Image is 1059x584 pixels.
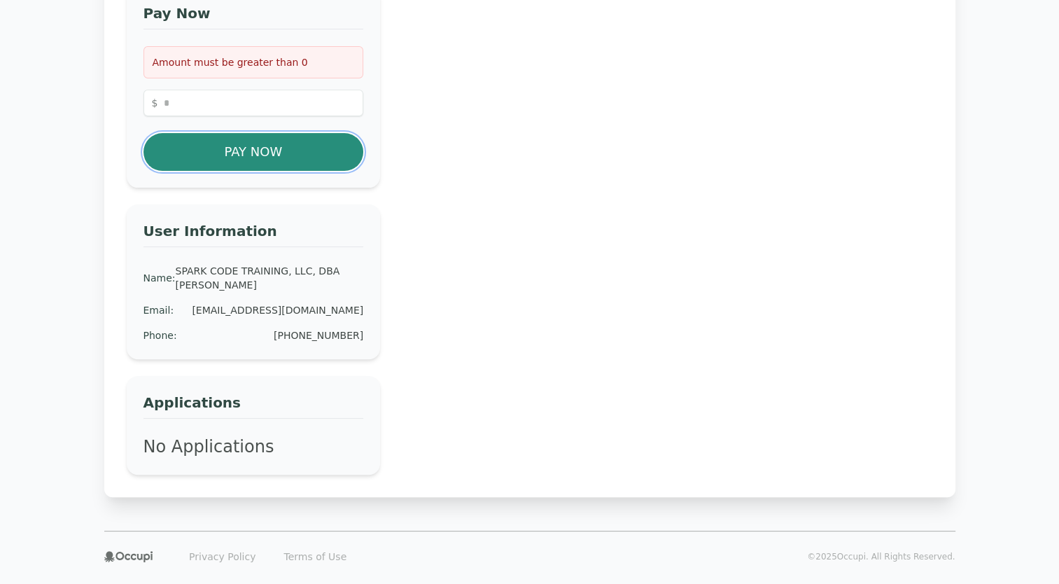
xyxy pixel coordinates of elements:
[143,271,176,285] div: Name :
[275,545,355,568] a: Terms of Use
[274,328,363,342] div: [PHONE_NUMBER]
[143,393,364,419] h3: Applications
[181,545,264,568] a: Privacy Policy
[143,328,177,342] div: Phone :
[153,55,355,69] p: Amount must be greater than 0
[143,303,174,317] div: Email :
[192,303,363,317] div: [EMAIL_ADDRESS][DOMAIN_NAME]
[143,221,364,247] h3: User Information
[176,264,364,292] div: SPARK CODE TRAINING, LLC, DBA [PERSON_NAME]
[143,4,364,29] h3: Pay Now
[143,436,364,458] p: No Applications
[807,551,955,562] p: © 2025 Occupi. All Rights Reserved.
[143,133,364,171] button: Pay Now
